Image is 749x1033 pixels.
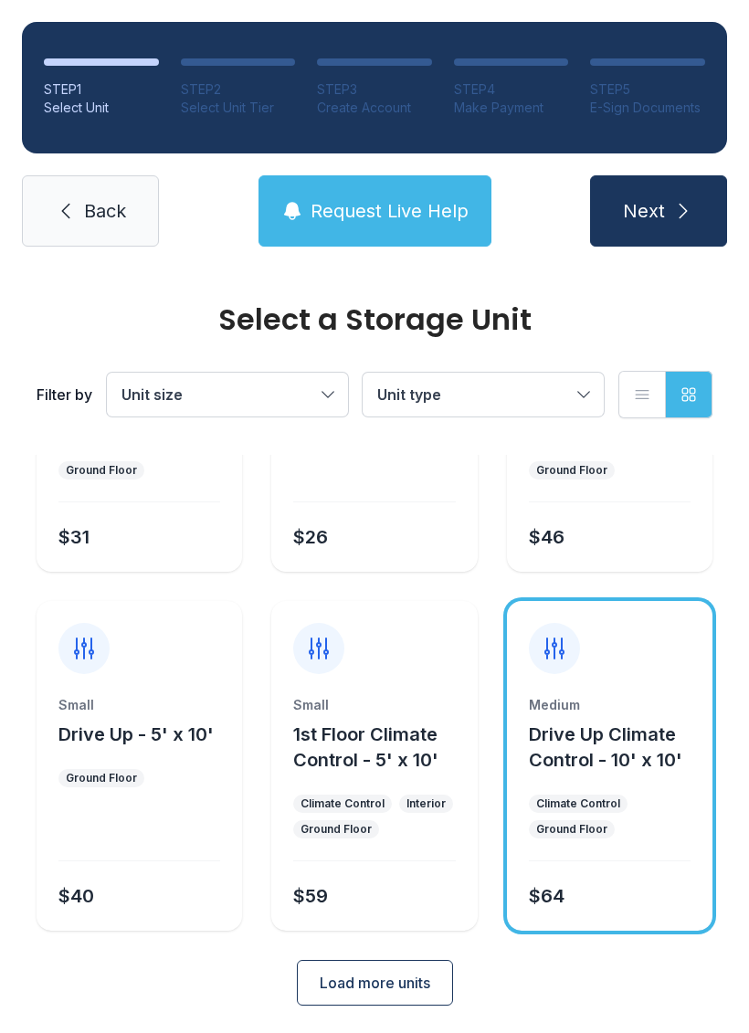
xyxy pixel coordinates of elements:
[84,198,126,224] span: Back
[66,771,137,785] div: Ground Floor
[529,524,564,550] div: $46
[107,373,348,416] button: Unit size
[590,99,705,117] div: E-Sign Documents
[623,198,665,224] span: Next
[536,796,620,811] div: Climate Control
[66,463,137,478] div: Ground Floor
[311,198,469,224] span: Request Live Help
[317,80,432,99] div: STEP 3
[320,972,430,994] span: Load more units
[536,463,607,478] div: Ground Floor
[293,722,469,773] button: 1st Floor Climate Control - 5' x 10'
[529,696,691,714] div: Medium
[58,722,214,747] button: Drive Up - 5' x 10'
[44,99,159,117] div: Select Unit
[181,99,296,117] div: Select Unit Tier
[317,99,432,117] div: Create Account
[181,80,296,99] div: STEP 2
[454,99,569,117] div: Make Payment
[58,883,94,909] div: $40
[454,80,569,99] div: STEP 4
[529,883,564,909] div: $64
[58,723,214,745] span: Drive Up - 5' x 10'
[58,696,220,714] div: Small
[58,524,90,550] div: $31
[301,796,385,811] div: Climate Control
[529,723,682,771] span: Drive Up Climate Control - 10' x 10'
[37,384,92,406] div: Filter by
[293,696,455,714] div: Small
[406,796,446,811] div: Interior
[363,373,604,416] button: Unit type
[377,385,441,404] span: Unit type
[37,305,712,334] div: Select a Storage Unit
[293,524,328,550] div: $26
[44,80,159,99] div: STEP 1
[590,80,705,99] div: STEP 5
[293,883,328,909] div: $59
[293,723,438,771] span: 1st Floor Climate Control - 5' x 10'
[536,822,607,837] div: Ground Floor
[121,385,183,404] span: Unit size
[301,822,372,837] div: Ground Floor
[529,722,705,773] button: Drive Up Climate Control - 10' x 10'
